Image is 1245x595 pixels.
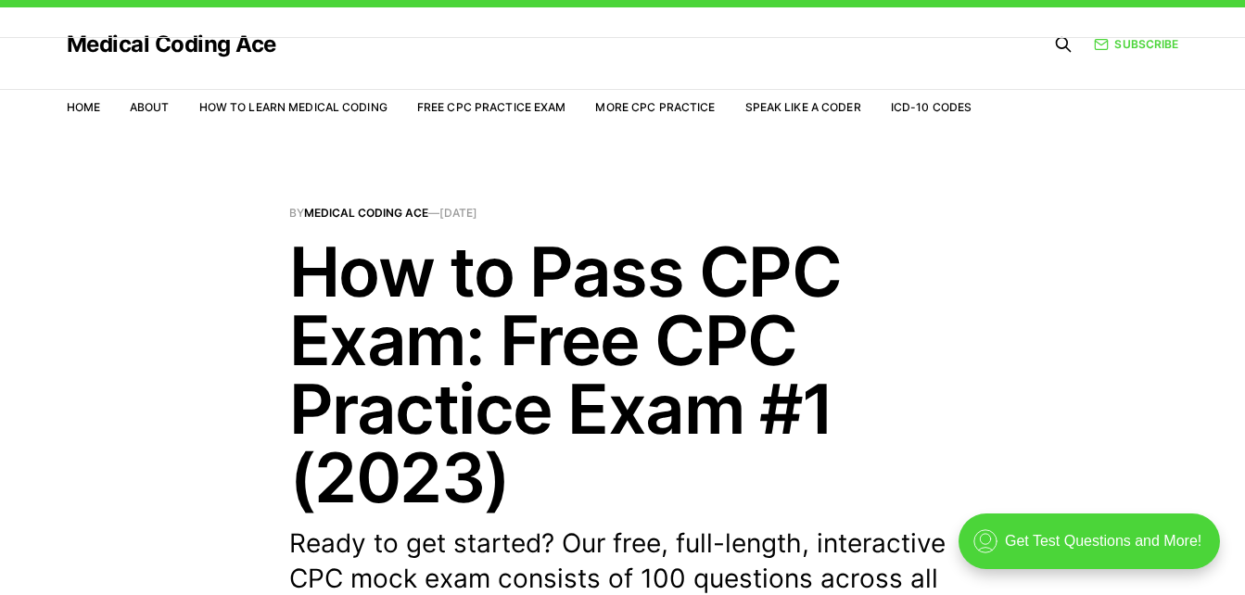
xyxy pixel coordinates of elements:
a: More CPC Practice [595,100,715,114]
a: Medical Coding Ace [304,206,428,220]
span: By — [289,208,957,219]
iframe: portal-trigger [943,504,1245,595]
a: Speak Like a Coder [745,100,861,114]
a: Subscribe [1094,35,1178,53]
a: Free CPC Practice Exam [417,100,566,114]
a: Home [67,100,100,114]
time: [DATE] [439,206,477,220]
a: About [130,100,170,114]
a: ICD-10 Codes [891,100,972,114]
h1: How to Pass CPC Exam: Free CPC Practice Exam #1 (2023) [289,237,957,512]
a: How to Learn Medical Coding [199,100,387,114]
a: Medical Coding Ace [67,33,276,56]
